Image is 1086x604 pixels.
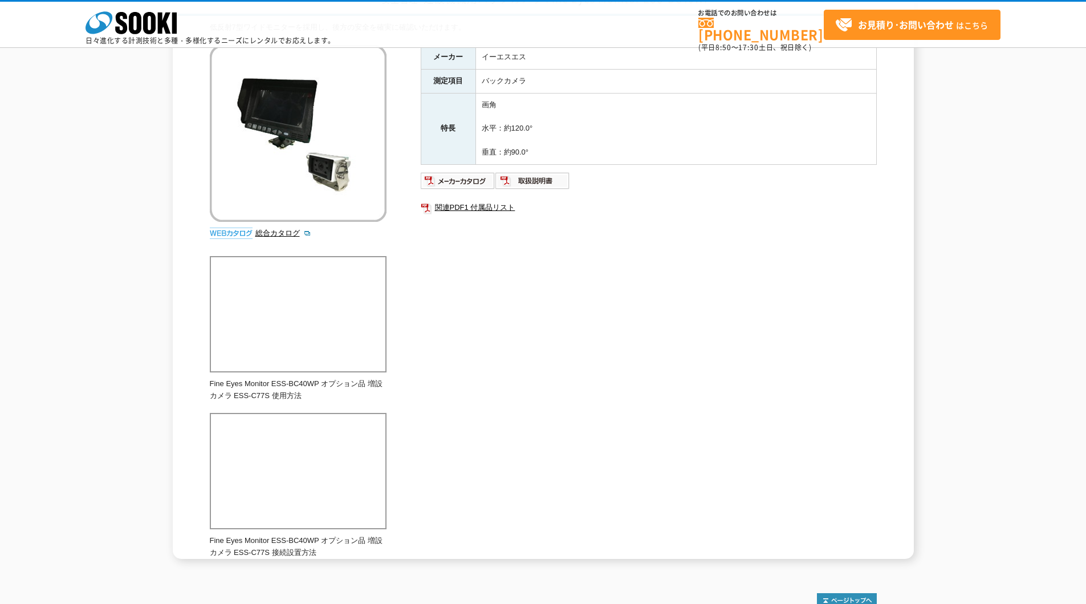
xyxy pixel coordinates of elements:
[715,42,731,52] span: 8:50
[421,69,475,93] th: 測定項目
[421,179,495,188] a: メーカーカタログ
[824,10,1000,40] a: お見積り･お問い合わせはこちら
[210,45,387,222] img: 建設機械用バックカメラ Fine Eyes Monitor ESS-BC40WP
[698,42,811,52] span: (平日 ～ 土日、祝日除く)
[495,179,570,188] a: 取扱説明書
[421,200,877,215] a: 関連PDF1 付属品リスト
[86,37,335,44] p: 日々進化する計測技術と多種・多様化するニーズにレンタルでお応えします。
[495,172,570,190] img: 取扱説明書
[475,93,876,164] td: 画角 水平：約120.0° 垂直：約90.0°
[475,69,876,93] td: バックカメラ
[255,229,311,237] a: 総合カタログ
[421,172,495,190] img: メーカーカタログ
[421,46,475,70] th: メーカー
[210,228,253,239] img: webカタログ
[858,18,954,31] strong: お見積り･お問い合わせ
[698,10,824,17] span: お電話でのお問い合わせは
[835,17,988,34] span: はこちら
[738,42,759,52] span: 17:30
[698,18,824,41] a: [PHONE_NUMBER]
[475,46,876,70] td: イーエスエス
[210,535,387,559] p: Fine Eyes Monitor ESS-BC40WP オプション品 増設カメラ ESS-C77S 接続設置方法
[210,378,387,402] p: Fine Eyes Monitor ESS-BC40WP オプション品 増設カメラ ESS-C77S 使用方法
[421,93,475,164] th: 特長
